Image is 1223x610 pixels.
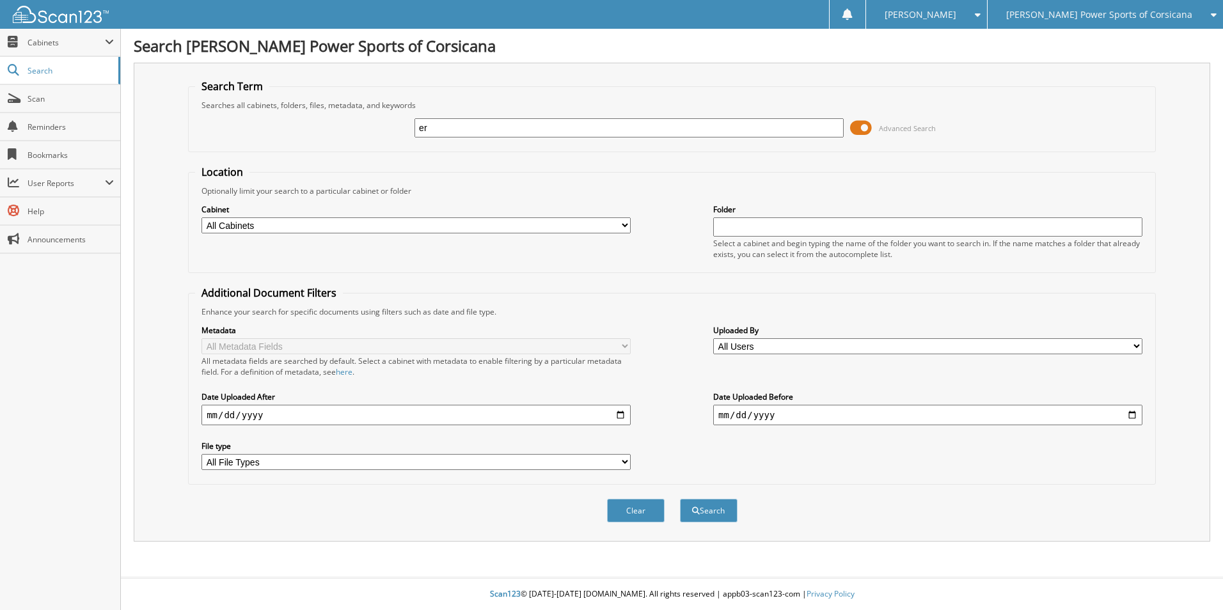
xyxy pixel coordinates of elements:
[713,204,1142,215] label: Folder
[13,6,109,23] img: scan123-logo-white.svg
[195,286,343,300] legend: Additional Document Filters
[195,306,1149,317] div: Enhance your search for specific documents using filters such as date and file type.
[713,391,1142,402] label: Date Uploaded Before
[607,499,665,522] button: Clear
[195,79,269,93] legend: Search Term
[201,405,631,425] input: start
[28,234,114,245] span: Announcements
[713,238,1142,260] div: Select a cabinet and begin typing the name of the folder you want to search in. If the name match...
[713,405,1142,425] input: end
[28,65,112,76] span: Search
[121,579,1223,610] div: © [DATE]-[DATE] [DOMAIN_NAME]. All rights reserved | appb03-scan123-com |
[201,391,631,402] label: Date Uploaded After
[28,37,105,48] span: Cabinets
[201,204,631,215] label: Cabinet
[134,35,1210,56] h1: Search [PERSON_NAME] Power Sports of Corsicana
[1006,11,1192,19] span: [PERSON_NAME] Power Sports of Corsicana
[28,150,114,160] span: Bookmarks
[28,178,105,189] span: User Reports
[195,185,1149,196] div: Optionally limit your search to a particular cabinet or folder
[879,123,936,133] span: Advanced Search
[201,441,631,451] label: File type
[680,499,738,522] button: Search
[336,366,352,377] a: here
[195,165,249,179] legend: Location
[28,206,114,217] span: Help
[28,93,114,104] span: Scan
[201,325,631,336] label: Metadata
[885,11,956,19] span: [PERSON_NAME]
[807,588,855,599] a: Privacy Policy
[195,100,1149,111] div: Searches all cabinets, folders, files, metadata, and keywords
[713,325,1142,336] label: Uploaded By
[28,121,114,132] span: Reminders
[201,356,631,377] div: All metadata fields are searched by default. Select a cabinet with metadata to enable filtering b...
[490,588,521,599] span: Scan123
